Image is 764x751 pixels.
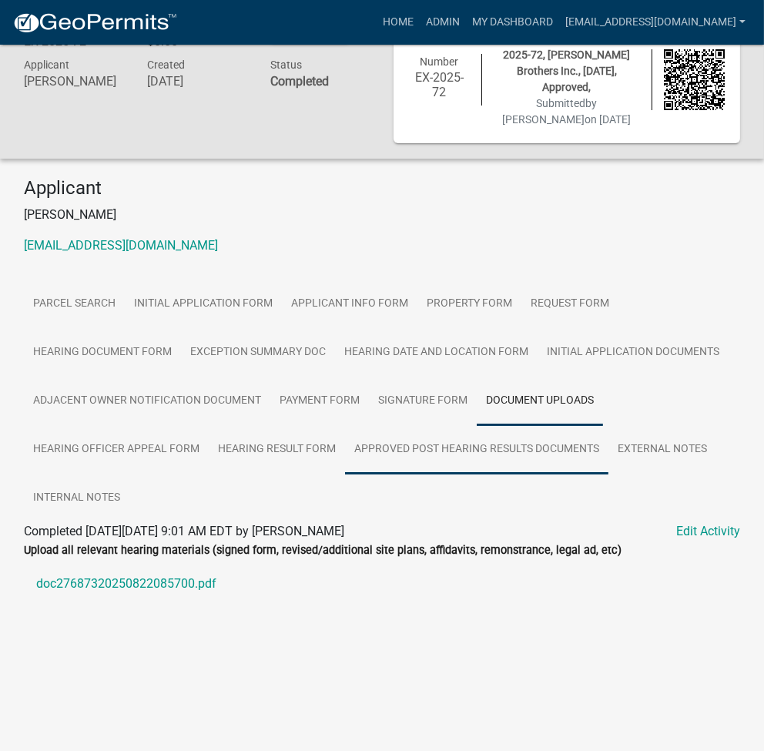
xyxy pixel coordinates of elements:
span: Number [421,55,459,68]
a: Home [377,8,420,37]
a: Signature Form [369,377,477,426]
a: Property Form [417,280,521,329]
a: Payment Form [270,377,369,426]
h6: [PERSON_NAME] [24,74,124,89]
h6: [DATE] [147,74,247,89]
a: Initial Application Form [125,280,282,329]
span: Created [147,59,185,71]
a: Hearing Document Form [24,328,181,377]
a: [EMAIL_ADDRESS][DOMAIN_NAME] [559,8,752,37]
a: Parcel search [24,280,125,329]
a: Internal Notes [24,474,129,523]
h4: Applicant [24,177,740,199]
a: Admin [420,8,466,37]
h6: EX-2025-72 [409,70,470,99]
a: [EMAIL_ADDRESS][DOMAIN_NAME] [24,238,218,253]
span: Status [270,59,302,71]
a: Document Uploads [477,377,603,426]
img: QR code [664,49,725,110]
span: Submitted on [DATE] [503,97,632,126]
strong: Completed [270,74,329,89]
span: Completed [DATE][DATE] 9:01 AM EDT by [PERSON_NAME] [24,524,344,538]
a: Initial Application Documents [538,328,729,377]
a: External Notes [608,425,716,474]
a: Request Form [521,280,618,329]
a: doc27687320250822085700.pdf [24,565,740,602]
a: Hearing Result Form [209,425,345,474]
a: Applicant Info Form [282,280,417,329]
a: Adjacent Owner Notification Document [24,377,270,426]
a: My Dashboard [466,8,559,37]
a: Hearing Officer Appeal Form [24,425,209,474]
a: Edit Activity [676,522,740,541]
a: Approved Post Hearing Results Documents [345,425,608,474]
a: Exception Summary Doc [181,328,335,377]
label: Upload all relevant hearing materials (signed form, revised/additional site plans, affidavits, re... [24,545,622,556]
a: Hearing Date and Location Form [335,328,538,377]
p: [PERSON_NAME] [24,206,740,224]
span: Applicant [24,59,69,71]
